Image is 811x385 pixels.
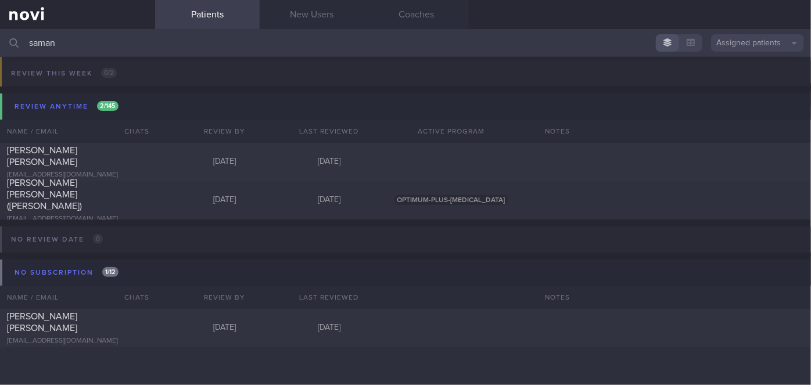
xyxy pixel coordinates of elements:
[97,101,119,111] span: 2 / 145
[8,232,106,247] div: No review date
[7,337,148,346] div: [EMAIL_ADDRESS][DOMAIN_NAME]
[102,267,119,277] span: 1 / 12
[277,195,382,206] div: [DATE]
[173,323,277,333] div: [DATE]
[277,286,382,309] div: Last Reviewed
[394,195,508,205] span: OPTIMUM-PLUS-[MEDICAL_DATA]
[8,66,120,81] div: Review this week
[711,34,804,52] button: Assigned patients
[7,312,77,333] span: [PERSON_NAME] [PERSON_NAME]
[12,265,121,280] div: No subscription
[7,215,148,224] div: [EMAIL_ADDRESS][DOMAIN_NAME]
[109,120,155,143] div: Chats
[7,178,82,211] span: [PERSON_NAME] [PERSON_NAME] ([PERSON_NAME])
[7,146,77,167] span: [PERSON_NAME] [PERSON_NAME]
[173,195,277,206] div: [DATE]
[173,157,277,167] div: [DATE]
[277,120,382,143] div: Last Reviewed
[109,286,155,309] div: Chats
[173,120,277,143] div: Review By
[539,120,811,143] div: Notes
[277,323,382,333] div: [DATE]
[93,234,103,244] span: 0
[101,68,117,78] span: 0 / 2
[277,157,382,167] div: [DATE]
[12,99,121,114] div: Review anytime
[539,286,811,309] div: Notes
[382,120,521,143] div: Active Program
[7,171,148,179] div: [EMAIL_ADDRESS][DOMAIN_NAME]
[173,286,277,309] div: Review By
